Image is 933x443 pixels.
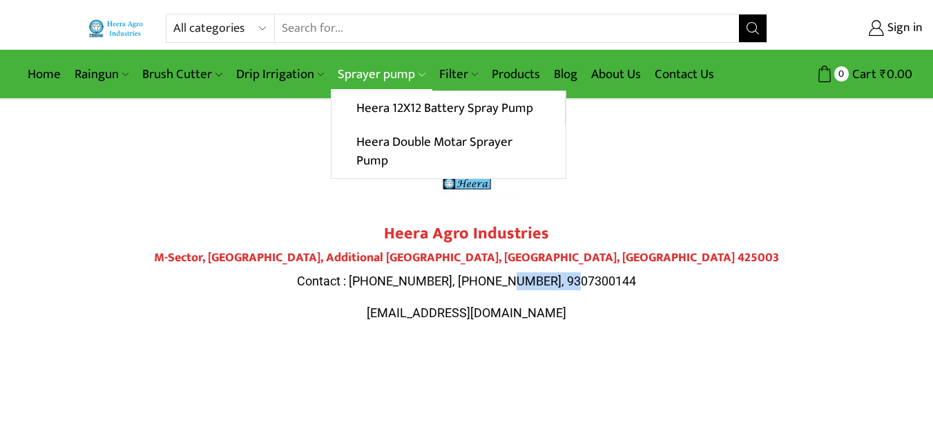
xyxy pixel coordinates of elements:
a: About Us [584,58,648,91]
a: Brush Cutter [135,58,229,91]
strong: Heera Agro Industries [384,220,549,247]
a: Heera Double Motar Sprayer Pump [331,125,565,178]
a: Raingun [68,58,135,91]
span: 0 [834,66,849,81]
span: [EMAIL_ADDRESS][DOMAIN_NAME] [367,305,566,320]
button: Search button [739,15,767,42]
h4: M-Sector, [GEOGRAPHIC_DATA], Additional [GEOGRAPHIC_DATA], [GEOGRAPHIC_DATA], [GEOGRAPHIC_DATA] 4... [80,251,854,266]
span: Sign in [884,19,923,37]
span: Cart [849,65,876,84]
a: Heera 12X12 Battery Spray Pump [331,91,564,126]
a: Blog [547,58,584,91]
a: 0 Cart ₹0.00 [781,62,912,87]
span: Contact : [PHONE_NUMBER], [PHONE_NUMBER], 9307300144 [297,274,636,288]
a: Drip Irrigation [229,58,331,91]
a: Sign in [788,16,923,41]
a: Products [485,58,547,91]
span: ₹ [880,64,887,85]
bdi: 0.00 [880,64,912,85]
a: Home [21,58,68,91]
a: Filter [432,58,485,91]
input: Search for... [275,15,738,42]
a: Sprayer pump [331,58,432,91]
a: Contact Us [648,58,721,91]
